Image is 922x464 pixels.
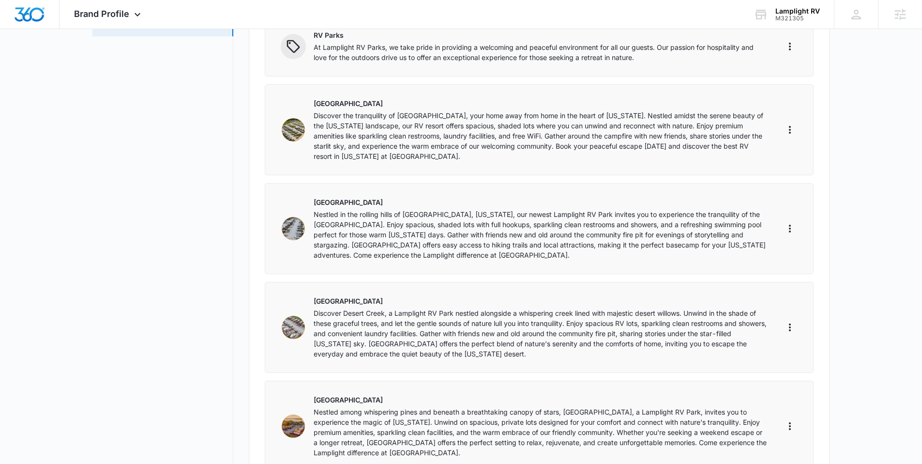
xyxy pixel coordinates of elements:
[314,98,767,108] p: [GEOGRAPHIC_DATA]
[782,320,798,335] button: More
[314,209,767,260] p: Nestled in the rolling hills of [GEOGRAPHIC_DATA], [US_STATE], our newest Lamplight RV Park invit...
[314,110,767,161] p: Discover the tranquility of [GEOGRAPHIC_DATA], your home away from home in the heart of [US_STATE...
[314,197,767,207] p: [GEOGRAPHIC_DATA]
[782,418,798,434] button: More
[314,395,767,405] p: [GEOGRAPHIC_DATA]
[314,296,767,306] p: [GEOGRAPHIC_DATA]
[782,221,798,236] button: More
[782,39,798,54] button: More
[314,407,767,458] p: Nestled among whispering pines and beneath a breathtaking canopy of stars, [GEOGRAPHIC_DATA], a L...
[100,21,164,31] a: Products & Services
[74,9,129,19] span: Brand Profile
[314,30,767,40] p: RV Parks
[775,15,820,22] div: account id
[314,308,767,359] p: Discover Desert Creek, a Lamplight RV Park nestled alongside a whispering creek lined with majest...
[775,7,820,15] div: account name
[782,122,798,138] button: More
[314,42,767,62] p: At Lamplight RV Parks, we take pride in providing a welcoming and peaceful environment for all ou...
